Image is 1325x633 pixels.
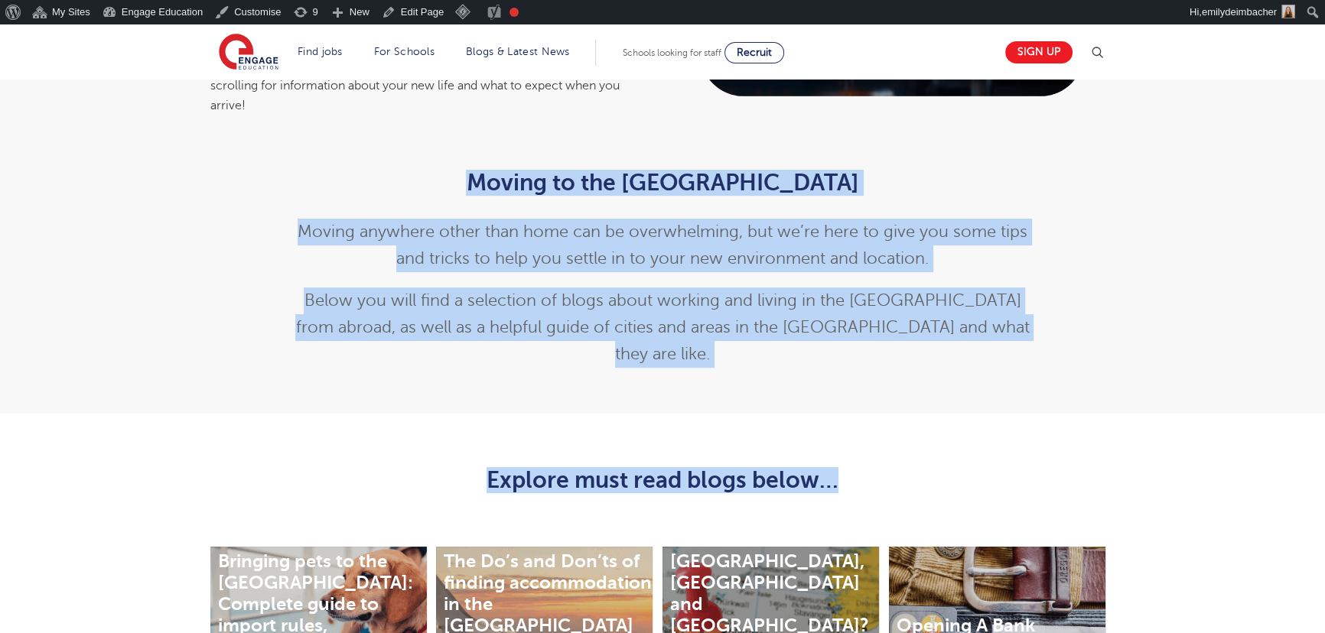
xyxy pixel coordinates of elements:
[374,46,435,57] a: For Schools
[1005,41,1073,63] a: Sign up
[298,46,343,57] a: Find jobs
[724,42,784,63] a: Recruit
[466,46,570,57] a: Blogs & Latest News
[210,56,648,116] div: Are you thinking of relocating to teach in the [GEOGRAPHIC_DATA]? Keep scrolling for information ...
[623,47,721,58] span: Schools looking for staff
[288,170,1038,196] h2: Moving to the [GEOGRAPHIC_DATA]
[219,34,278,72] img: Engage Education
[288,467,1038,493] h2: Explore must read blogs below…
[509,8,519,17] div: Focus keyphrase not set
[288,219,1038,272] p: Moving anywhere other than home can be overwhelming, but we’re here to give you some tips and tri...
[288,287,1038,368] p: Below you will find a selection of blogs about working and living in the [GEOGRAPHIC_DATA] from a...
[737,47,772,58] span: Recruit
[1202,6,1277,18] span: emilydeimbacher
